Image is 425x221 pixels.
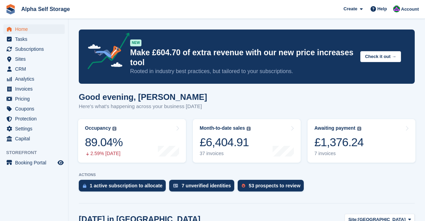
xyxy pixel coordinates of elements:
[79,173,415,177] p: ACTIONS
[238,180,307,195] a: 53 prospects to review
[3,104,65,114] a: menu
[79,92,207,102] h1: Good evening, [PERSON_NAME]
[15,34,56,44] span: Tasks
[15,54,56,64] span: Sites
[83,184,86,188] img: active_subscription_to_allocate_icon-d502201f5373d7db506a760aba3b589e785aa758c864c3986d89f69b8ff3...
[82,33,130,72] img: price-adjustments-announcement-icon-8257ccfd72463d97f412b2fc003d46551f7dbcb40ab6d574587a9cd5c0d94...
[401,6,419,13] span: Account
[15,94,56,104] span: Pricing
[5,4,16,14] img: stora-icon-8386f47178a22dfd0bd8f6a31ec36ba5ce8667c1dd55bd0f319d3a0aa187defe.svg
[15,158,56,167] span: Booking Portal
[3,94,65,104] a: menu
[200,151,251,156] div: 37 invoices
[3,124,65,133] a: menu
[112,127,116,131] img: icon-info-grey-7440780725fd019a000dd9b08b2336e03edf1995a4989e88bcd33f0948082b44.svg
[182,183,231,188] div: 7 unverified identities
[57,159,65,167] a: Preview store
[3,64,65,74] a: menu
[90,183,162,188] div: 1 active subscription to allocate
[85,151,123,156] div: 2.59% [DATE]
[15,104,56,114] span: Coupons
[3,24,65,34] a: menu
[3,134,65,143] a: menu
[15,44,56,54] span: Subscriptions
[130,68,355,75] p: Rooted in industry best practices, but tailored to your subscriptions.
[242,184,245,188] img: prospect-51fa495bee0391a8d652442698ab0144808aea92771e9ea1ae160a38d050c398.svg
[130,48,355,68] p: Make £604.70 of extra revenue with our new price increases tool
[85,135,123,149] div: 89.04%
[393,5,400,12] img: James Bambury
[15,74,56,84] span: Analytics
[3,74,65,84] a: menu
[3,158,65,167] a: menu
[130,39,141,46] div: NEW
[200,135,251,149] div: £6,404.91
[85,125,111,131] div: Occupancy
[308,119,415,163] a: Awaiting payment £1,376.24 7 invoices
[3,84,65,94] a: menu
[193,119,301,163] a: Month-to-date sales £6,404.91 37 invoices
[3,44,65,54] a: menu
[79,180,169,195] a: 1 active subscription to allocate
[200,125,245,131] div: Month-to-date sales
[343,5,357,12] span: Create
[15,114,56,124] span: Protection
[15,124,56,133] span: Settings
[15,84,56,94] span: Invoices
[78,119,186,163] a: Occupancy 89.04% 2.59% [DATE]
[6,149,68,156] span: Storefront
[249,183,300,188] div: 53 prospects to review
[173,184,178,188] img: verify_identity-adf6edd0f0f0b5bbfe63781bf79b02c33cf7c696d77639b501bdc392416b5a36.svg
[3,34,65,44] a: menu
[247,127,251,131] img: icon-info-grey-7440780725fd019a000dd9b08b2336e03edf1995a4989e88bcd33f0948082b44.svg
[357,127,361,131] img: icon-info-grey-7440780725fd019a000dd9b08b2336e03edf1995a4989e88bcd33f0948082b44.svg
[169,180,238,195] a: 7 unverified identities
[314,135,364,149] div: £1,376.24
[15,64,56,74] span: CRM
[15,134,56,143] span: Capital
[360,51,401,62] button: Check it out →
[314,151,364,156] div: 7 invoices
[3,114,65,124] a: menu
[314,125,355,131] div: Awaiting payment
[377,5,387,12] span: Help
[18,3,73,15] a: Alpha Self Storage
[15,24,56,34] span: Home
[3,54,65,64] a: menu
[79,103,207,110] p: Here's what's happening across your business [DATE]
